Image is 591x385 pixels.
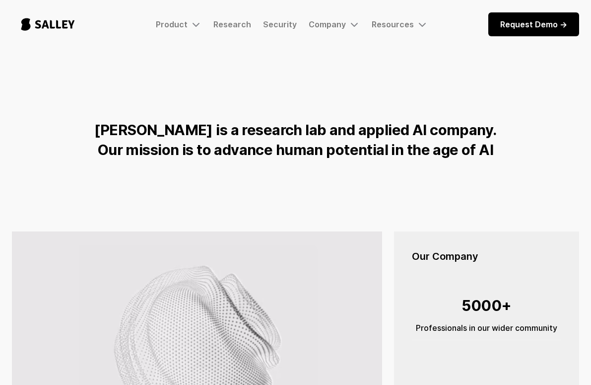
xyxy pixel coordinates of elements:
div: Company [309,19,346,29]
strong: [PERSON_NAME] is a research lab and applied AI company. Our mission is to advance human potential... [94,121,496,158]
div: Company [309,18,360,30]
a: home [12,8,84,41]
a: Research [214,19,252,29]
div: Resources [372,19,414,29]
div: Product [156,19,188,29]
div: Product [156,18,202,30]
div: 5000+ [412,292,561,319]
a: Request Demo -> [488,12,579,36]
div: Professionals in our wider community [412,322,561,334]
h5: Our Company [412,249,561,263]
div: Resources [372,18,428,30]
a: Security [263,19,297,29]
